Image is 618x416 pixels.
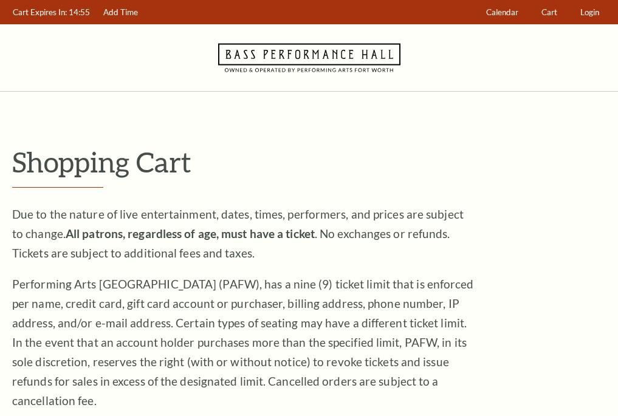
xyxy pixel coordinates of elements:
[12,146,606,177] p: Shopping Cart
[69,7,90,17] span: 14:55
[486,7,518,17] span: Calendar
[536,1,563,24] a: Cart
[12,274,474,411] p: Performing Arts [GEOGRAPHIC_DATA] (PAFW), has a nine (9) ticket limit that is enforced per name, ...
[575,1,605,24] a: Login
[481,1,524,24] a: Calendar
[66,227,315,240] strong: All patrons, regardless of age, must have a ticket
[98,1,144,24] a: Add Time
[12,207,464,260] span: Due to the nature of live entertainment, dates, times, performers, and prices are subject to chan...
[541,7,557,17] span: Cart
[580,7,599,17] span: Login
[13,7,67,17] span: Cart Expires In:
